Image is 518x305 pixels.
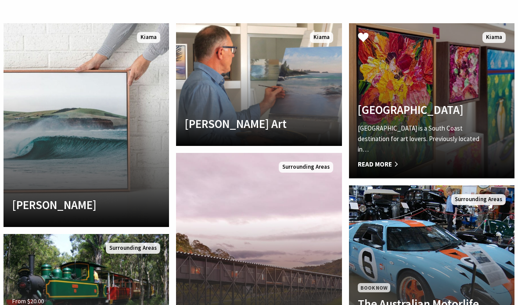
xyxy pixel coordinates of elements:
[12,198,136,212] h4: [PERSON_NAME]
[358,283,390,292] span: Book Now
[451,194,506,205] span: Surrounding Areas
[176,23,342,146] a: Another Image Used [PERSON_NAME] Art Kiama
[106,243,160,254] span: Surrounding Areas
[137,32,160,43] span: Kiama
[482,32,506,43] span: Kiama
[349,23,378,53] button: Click to Favourite Fern Street Gallery
[310,32,333,43] span: Kiama
[358,159,481,170] span: Read More
[185,117,308,131] h4: [PERSON_NAME] Art
[279,162,333,173] span: Surrounding Areas
[358,123,481,155] p: [GEOGRAPHIC_DATA] is a South Coast destination for art lovers. Previously located in…
[358,103,481,117] h4: [GEOGRAPHIC_DATA]
[4,23,169,227] a: Another Image Used [PERSON_NAME] Kiama
[349,23,514,178] a: [GEOGRAPHIC_DATA] [GEOGRAPHIC_DATA] is a South Coast destination for art lovers. Previously locat...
